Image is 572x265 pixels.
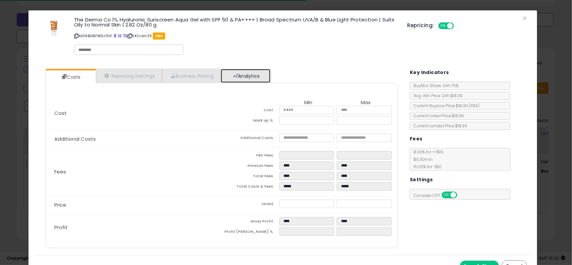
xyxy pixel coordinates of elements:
td: Amazon Fees [222,161,279,172]
p: Fees [49,169,221,175]
span: Current Listed Price: $18.39 [410,113,464,119]
h5: Settings [410,176,433,184]
img: 31+54OHL8WL._SL60_.jpg [44,17,64,37]
td: Gross Profit [222,217,279,227]
span: 8.00 % for <= $10 [410,149,443,170]
span: FBA [153,32,165,40]
td: Additional Costs [222,134,279,144]
p: Additional Costs [49,136,221,142]
span: $18.39 [456,103,480,109]
a: BuyBox page [113,33,117,39]
span: $0.30 min [410,156,433,162]
span: Avg. Win Price 24h: $18.39 [410,93,462,98]
span: ( FBA ) [469,103,480,109]
h5: Key Indicators [410,68,449,77]
td: Cost [222,106,279,116]
th: Min [279,100,337,106]
span: BuyBox Share 24h: 70% [410,83,458,88]
span: ON [439,23,447,29]
span: ON [442,192,451,198]
p: ASIN: B0BVWDJTHF | SKU: dm33 [74,30,397,41]
a: All offer listings [118,33,122,39]
td: Total Costs & Fees [222,182,279,193]
h3: The Derma Co 1% Hyaluronic Sunscreen Aqua Gel with SPF 50 & PA++++ | Broad Spectrum UVA/B & Blue ... [74,17,397,27]
p: Price [49,202,221,208]
td: FBA Fees [222,151,279,161]
a: Costs [46,70,95,84]
td: Profit [PERSON_NAME] % [222,227,279,238]
a: Business Pricing [162,69,221,83]
span: OFF [456,192,467,198]
a: Repricing Settings [96,69,162,83]
h5: Fees [410,135,423,143]
td: Total Fees [222,172,279,182]
span: OFF [453,23,463,29]
a: Your listing only [123,33,127,39]
th: Max [337,100,394,106]
h5: Repricing: [407,23,434,28]
a: Analytics [221,69,270,83]
span: Current Buybox Price: [410,103,480,109]
span: 15.00 % for > $10 [410,164,442,170]
td: Mark up % [222,116,279,127]
span: Consider CPT: [410,193,466,198]
span: Current Landed Price: $18.39 [410,123,467,129]
td: Listed [222,200,279,210]
span: × [523,13,527,23]
p: Cost [49,111,221,116]
p: Profit [49,225,221,230]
